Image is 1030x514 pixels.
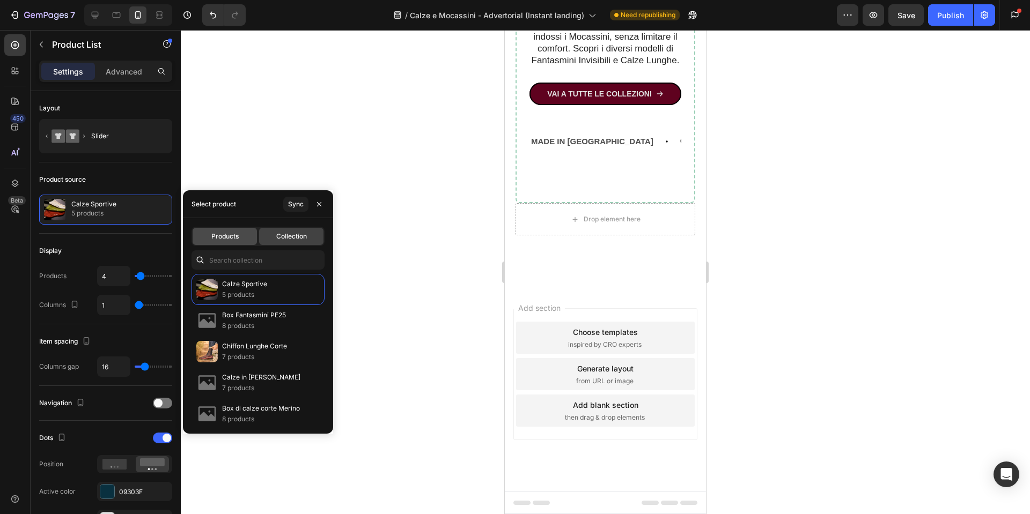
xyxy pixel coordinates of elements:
[39,362,79,371] div: Columns gap
[70,9,75,21] p: 7
[39,246,62,256] div: Display
[44,199,65,220] img: collection feature img
[202,4,246,26] div: Undo/Redo
[196,372,218,393] img: collections
[71,346,129,356] span: from URL or image
[71,200,116,208] p: Calze Sportive
[405,10,408,21] span: /
[39,487,76,496] div: Active color
[39,396,87,411] div: Navigation
[60,383,140,392] span: then drag & drop elements
[192,250,325,270] input: Search collection
[71,208,116,219] p: 5 products
[196,341,218,362] img: collections
[98,357,130,376] input: Auto
[53,66,83,77] p: Settings
[505,30,706,514] iframe: Design area
[39,103,60,113] div: Layout
[994,461,1019,487] div: Open Intercom Messenger
[196,279,218,300] img: collections
[211,232,239,241] span: Products
[68,369,134,381] div: Add blank section
[39,175,86,184] div: Product source
[222,279,267,289] p: Calze Sportive
[888,4,924,26] button: Save
[4,4,80,26] button: 7
[10,114,26,123] div: 450
[288,199,304,209] div: Sync
[106,66,142,77] p: Advanced
[72,333,129,344] div: Generate layout
[897,11,915,20] span: Save
[222,414,300,424] p: 8 products
[119,487,170,497] div: 09303F
[222,341,287,352] p: Chiffon Lunghe Corte
[276,232,307,241] span: Collection
[98,266,130,286] input: Auto
[937,10,964,21] div: Publish
[222,310,286,321] p: Box Fantasmini PE25
[196,310,218,331] img: collections
[222,383,300,393] p: 7 products
[192,199,236,209] div: Select product
[63,310,137,319] span: inspired by CRO experts
[39,459,63,469] div: Position
[9,272,60,284] span: Add section
[39,271,67,281] div: Products
[39,431,68,445] div: Dots
[175,105,299,118] p: GARANZIA: 100 GIORNI DI PROVA
[621,10,675,20] span: Need republishing
[928,4,973,26] button: Publish
[68,296,133,308] div: Choose templates
[79,185,136,193] div: Drop element here
[98,295,130,315] input: Auto
[39,298,81,312] div: Columns
[283,197,308,212] button: Sync
[222,372,300,383] p: Calze in [PERSON_NAME]
[39,334,93,349] div: Item spacing
[222,352,287,362] p: 7 products
[8,196,26,205] div: Beta
[91,124,157,148] div: Slider
[196,403,218,424] img: collections
[410,10,584,21] span: Calze e Mocassini - Advertorial (Instant landing)
[222,403,300,414] p: Box di calze corte Merino
[222,289,267,300] p: 5 products
[52,38,143,51] p: Product List
[222,321,286,331] p: 8 products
